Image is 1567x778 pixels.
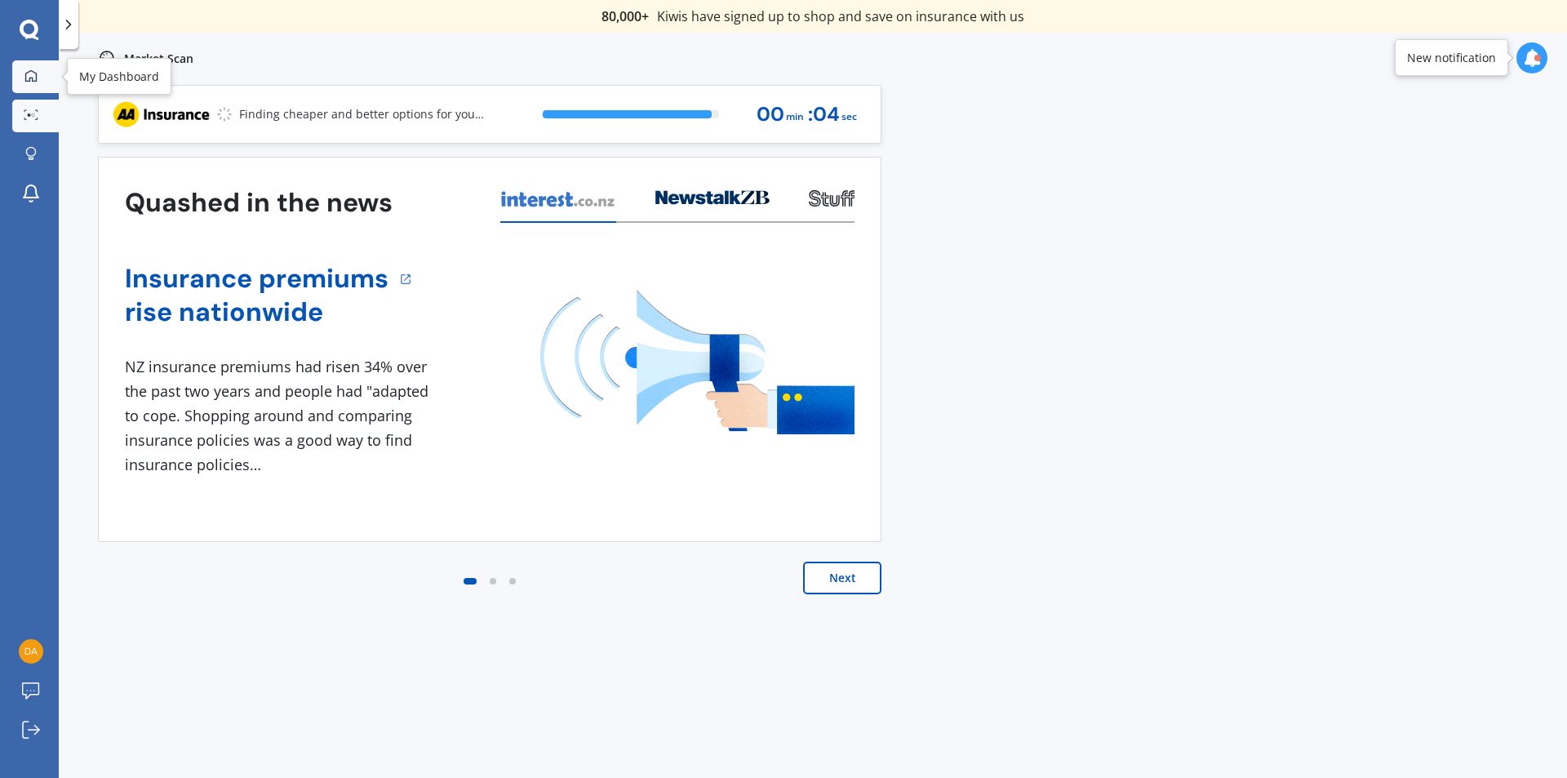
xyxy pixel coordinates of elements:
div: NZ insurance premiums had risen 34% over the past two years and people had "adapted to cope. Shop... [125,355,435,477]
span: min [786,106,804,128]
a: Insurance premiums [125,262,388,296]
p: Finding cheaper and better options for you... [239,106,484,122]
span: : 04 [808,104,840,126]
img: media image [540,290,855,434]
div: New notification [1407,50,1496,66]
p: Market Scan [124,51,193,67]
h3: Quashed in the news [125,186,393,220]
span: sec [841,106,857,128]
img: inProgress.51aaab21b9fbb99c9c2d.svg [98,49,118,69]
span: 00 [757,104,784,126]
div: My Dashboard [79,69,159,85]
a: rise nationwide [125,296,388,329]
img: 08928a45c0a2bbf658a51acc29de8000 [19,639,43,664]
button: Next [803,562,881,594]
